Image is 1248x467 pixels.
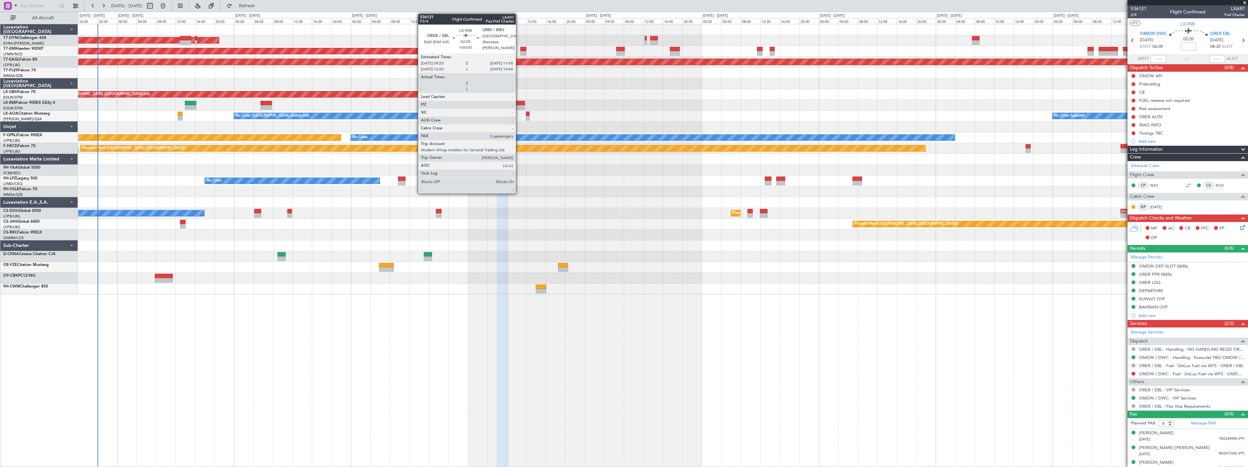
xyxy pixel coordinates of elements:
[3,73,23,78] a: WMSA/SZB
[3,112,18,116] span: LX-AOA
[1183,36,1194,43] span: 02:20
[1151,225,1157,232] span: MF
[3,138,20,143] a: LFPB/LBG
[3,166,18,170] span: 9H-YAA
[1139,106,1170,111] div: Risk assessment
[3,263,17,267] span: OE-FZE
[703,13,728,19] div: [DATE] - [DATE]
[3,101,16,105] span: LX-INB
[3,209,19,213] span: CS-DOU
[1139,371,1245,377] a: OMDW / DWC - Fuel - DeLux Fuel via WFS - OMDW / DWC
[663,18,682,24] div: 16:00
[78,18,98,24] div: 16:00
[1224,320,1234,327] span: (2/3)
[3,166,40,170] a: 9H-YAAGlobal 5000
[3,177,16,180] span: 9H-LPZ
[820,13,845,19] div: [DATE] - [DATE]
[293,18,312,24] div: 12:00
[1139,430,1174,437] div: [PERSON_NAME]
[118,13,143,19] div: [DATE] - [DATE]
[1139,288,1163,293] div: DEPARTURE
[1130,338,1148,345] span: Dispatch
[111,3,142,9] span: [DATE] - [DATE]
[1139,363,1244,368] a: ORER / EBL - Fuel - DeLux Fuel via WFS - ORER / EBL
[1054,111,1085,121] div: No Crew Sabadell
[3,106,23,111] a: EDLW/DTM
[1203,182,1214,189] div: CS
[3,117,42,121] a: [PERSON_NAME]/QSA
[526,18,546,24] div: 12:00
[487,18,507,24] div: 04:00
[1201,225,1209,232] span: FFC
[1139,73,1162,79] div: OMDW API
[1139,445,1210,451] div: [PERSON_NAME] [PERSON_NAME]
[3,36,18,40] span: T7-DYN
[3,231,17,234] span: CS-RRC
[1053,18,1072,24] div: 00:00
[955,18,975,24] div: 04:00
[1138,56,1149,62] span: ATOT
[448,18,468,24] div: 20:00
[3,68,36,72] a: T7-PJ29Falcon 7X
[760,18,780,24] div: 12:00
[877,18,897,24] div: 12:00
[1224,245,1234,252] span: (6/6)
[1150,182,1165,188] a: NSS
[3,285,20,289] span: 9H-CWM
[468,18,488,24] div: 00:00
[3,274,18,278] span: OY-CBK
[332,18,351,24] div: 20:00
[1139,271,1172,277] div: ORER PPR 0820z
[3,252,55,256] a: D-CKNACessna Citation CJ4
[3,220,40,224] a: CS-JHHGlobal 6000
[98,18,117,24] div: 20:00
[1224,64,1234,71] span: (0/8)
[175,18,195,24] div: 12:00
[1014,18,1033,24] div: 16:00
[1139,304,1168,310] div: BAHRAIN OVF
[469,13,494,19] div: [DATE] - [DATE]
[1224,5,1245,12] span: LXA97
[855,219,958,229] div: Planned Maint [GEOGRAPHIC_DATA] ([GEOGRAPHIC_DATA])
[312,18,332,24] div: 16:00
[3,209,41,213] a: CS-DOUGlobal 6500
[1139,403,1210,409] a: ORER / EBL - Pax Visa Requirements
[1121,214,1136,217] div: -
[1139,452,1150,457] span: [DATE]
[1092,18,1112,24] div: 08:00
[236,111,309,121] div: No Crew [GEOGRAPHIC_DATA] (Dublin Intl)
[1111,18,1131,24] div: 12:00
[3,225,20,230] a: LFPB/LBG
[1139,130,1163,136] div: Timings TBC
[1138,313,1245,318] div: Add new
[565,18,585,24] div: 20:00
[3,90,18,94] span: LX-GBH
[1130,154,1141,161] span: Crew
[1210,44,1221,50] span: 08:20
[1210,31,1230,37] span: ORER EBL
[1130,378,1144,386] span: Others
[1130,171,1154,179] span: Flight Crew
[1033,18,1053,24] div: 20:00
[3,187,19,191] span: 9H-VSLK
[1138,139,1245,144] div: Add new
[1139,437,1150,442] span: [DATE]
[507,18,527,24] div: 08:00
[3,90,36,94] a: LX-GBHFalcon 7X
[1139,387,1190,393] a: ORER / EBL - VIP Services
[1224,12,1245,18] span: Pref Charter
[838,18,858,24] div: 04:00
[1121,209,1136,213] div: ETSI
[780,18,800,24] div: 16:00
[3,95,23,100] a: EDLW/DTM
[1130,320,1147,327] span: Services
[3,144,18,148] span: F-HECD
[3,149,20,154] a: LFPB/LBG
[1131,329,1164,336] a: Manage Services
[3,41,44,46] a: EVRA/[PERSON_NAME]
[1224,410,1234,417] span: (6/6)
[3,101,55,105] a: LX-INBFalcon 900EX EASy II
[195,18,215,24] div: 16:00
[936,18,955,24] div: 00:00
[1222,44,1233,50] span: ELDT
